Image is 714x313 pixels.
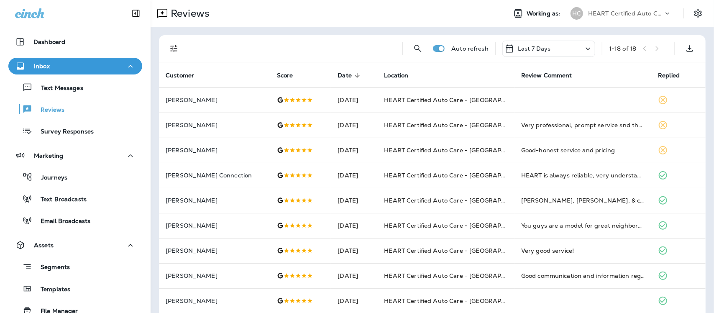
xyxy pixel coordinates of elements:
[166,97,264,103] p: [PERSON_NAME]
[8,58,142,74] button: Inbox
[166,72,205,79] span: Customer
[166,147,264,154] p: [PERSON_NAME]
[8,122,142,140] button: Survey Responses
[658,72,680,79] span: Replied
[521,246,645,255] div: Very good service!
[166,72,194,79] span: Customer
[8,190,142,208] button: Text Broadcasts
[384,72,408,79] span: Location
[8,33,142,50] button: Dashboard
[331,138,377,163] td: [DATE]
[166,197,264,204] p: [PERSON_NAME]
[384,172,534,179] span: HEART Certified Auto Care - [GEOGRAPHIC_DATA]
[166,172,264,179] p: [PERSON_NAME] Connection
[521,171,645,180] div: HEART is always reliable, very understanding and responsible. Hard to find that in this kind of b...
[167,7,210,20] p: Reviews
[681,40,698,57] button: Export as CSV
[571,7,583,20] div: HC
[409,40,426,57] button: Search Reviews
[34,152,63,159] p: Marketing
[384,197,534,204] span: HEART Certified Auto Care - [GEOGRAPHIC_DATA]
[331,238,377,263] td: [DATE]
[166,122,264,128] p: [PERSON_NAME]
[277,72,304,79] span: Score
[166,40,182,57] button: Filters
[521,72,572,79] span: Review Comment
[8,100,142,118] button: Reviews
[124,5,148,22] button: Collapse Sidebar
[521,72,583,79] span: Review Comment
[277,72,293,79] span: Score
[331,87,377,113] td: [DATE]
[521,121,645,129] div: Very professional, prompt service snd thorough. So happy I found them!
[588,10,663,17] p: HEART Certified Auto Care
[331,113,377,138] td: [DATE]
[32,286,70,294] p: Templates
[32,106,64,114] p: Reviews
[34,242,54,249] p: Assets
[384,297,534,305] span: HEART Certified Auto Care - [GEOGRAPHIC_DATA]
[34,63,50,69] p: Inbox
[451,45,489,52] p: Auto refresh
[166,222,264,229] p: [PERSON_NAME]
[32,264,70,272] p: Segments
[8,237,142,254] button: Assets
[331,213,377,238] td: [DATE]
[33,174,67,182] p: Journeys
[32,218,90,226] p: Email Broadcasts
[8,280,142,298] button: Templates
[384,146,534,154] span: HEART Certified Auto Care - [GEOGRAPHIC_DATA]
[384,72,419,79] span: Location
[8,79,142,96] button: Text Messages
[331,263,377,288] td: [DATE]
[384,272,534,280] span: HEART Certified Auto Care - [GEOGRAPHIC_DATA]
[338,72,363,79] span: Date
[384,96,534,104] span: HEART Certified Auto Care - [GEOGRAPHIC_DATA]
[384,247,534,254] span: HEART Certified Auto Care - [GEOGRAPHIC_DATA]
[521,221,645,230] div: You guys are a model for great neighborhood auto service!
[331,188,377,213] td: [DATE]
[521,196,645,205] div: Armando, Jaime, & colleague Mechanic are thoroughly competent, professional & polite. Great to ha...
[166,272,264,279] p: [PERSON_NAME]
[166,298,264,304] p: [PERSON_NAME]
[658,72,691,79] span: Replied
[384,121,534,129] span: HEART Certified Auto Care - [GEOGRAPHIC_DATA]
[691,6,706,21] button: Settings
[518,45,551,52] p: Last 7 Days
[32,128,94,136] p: Survey Responses
[521,146,645,154] div: Good-honest service and pricing
[33,38,65,45] p: Dashboard
[384,222,534,229] span: HEART Certified Auto Care - [GEOGRAPHIC_DATA]
[8,212,142,229] button: Email Broadcasts
[32,196,87,204] p: Text Broadcasts
[521,272,645,280] div: Good communication and information regarding quotes for future needs. Didn’t wait long for oil an...
[8,168,142,186] button: Journeys
[166,247,264,254] p: [PERSON_NAME]
[33,85,83,92] p: Text Messages
[8,147,142,164] button: Marketing
[331,163,377,188] td: [DATE]
[527,10,562,17] span: Working as:
[338,72,352,79] span: Date
[609,45,636,52] div: 1 - 18 of 18
[8,258,142,276] button: Segments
